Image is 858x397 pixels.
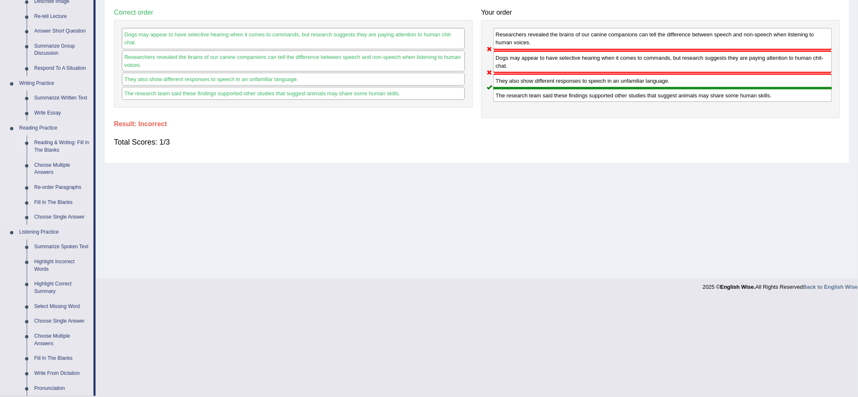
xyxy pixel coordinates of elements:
[493,74,832,88] div: They also show different responses to speech in an unfamiliar language.
[703,279,858,291] div: 2025 © All Rights Reserved
[30,61,93,76] a: Respond To A Situation
[30,195,93,210] a: Fill In The Blanks
[30,351,93,366] a: Fill In The Blanks
[30,158,93,180] a: Choose Multiple Answers
[114,132,840,152] div: Total Scores: 1/3
[15,121,93,136] a: Reading Practice
[493,28,832,50] div: Researchers revealed the brains of our canine companions can tell the difference between speech a...
[114,120,840,128] h4: Result:
[30,381,93,396] a: Pronunciation
[493,51,832,73] div: Dogs may appear to have selective hearing when it comes to commands, but research suggests they a...
[30,135,93,158] a: Reading & Writing: Fill In The Blanks
[30,24,93,39] a: Answer Short Question
[481,9,840,16] h4: Your order
[493,88,832,102] div: The research team said these findings supported other studies that suggest animals may share some...
[122,51,465,71] div: Researchers revealed the brains of our canine companions can tell the difference between speech a...
[30,314,93,329] a: Choose Single Answer
[122,73,465,86] div: They also show different responses to speech in an unfamiliar language.
[122,87,465,100] div: The research team said these findings supported other studies that suggest animals may share some...
[30,210,93,225] a: Choose Single Answer
[803,284,858,290] a: Back to English Wise
[114,9,473,16] h4: Correct order
[30,106,93,121] a: Write Essay
[30,91,93,106] a: Summarize Written Text
[15,225,93,240] a: Listening Practice
[30,277,93,299] a: Highlight Correct Summary
[15,76,93,91] a: Writing Practice
[30,239,93,254] a: Summarize Spoken Text
[122,28,465,49] div: Dogs may appear to have selective hearing when it comes to commands, but research suggests they a...
[30,329,93,351] a: Choose Multiple Answers
[30,9,93,24] a: Re-tell Lecture
[30,39,93,61] a: Summarize Group Discussion
[30,180,93,195] a: Re-order Paragraphs
[30,254,93,277] a: Highlight Incorrect Words
[30,299,93,314] a: Select Missing Word
[30,366,93,381] a: Write From Dictation
[720,284,755,290] strong: English Wise.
